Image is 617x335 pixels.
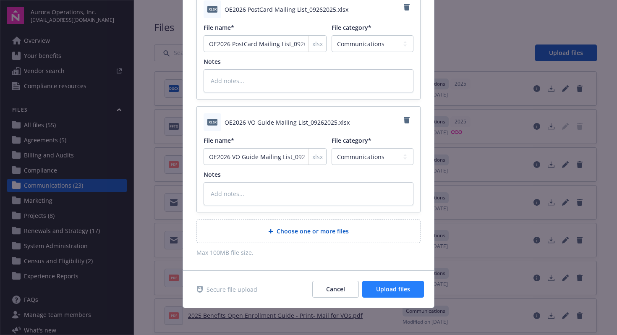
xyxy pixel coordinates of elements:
span: xlsx [312,152,323,161]
span: File name* [204,136,234,144]
span: OE2026 VO Guide Mailing List_09262025.xlsx [225,118,350,127]
input: Add file name... [204,35,327,52]
span: xlsx [207,119,217,125]
a: Remove [400,0,413,14]
span: File name* [204,24,234,31]
span: Secure file upload [207,285,257,294]
span: xlsx [312,39,323,48]
span: File category* [332,136,371,144]
span: Max 100MB file size. [196,248,421,257]
span: Notes [204,58,221,65]
span: Choose one or more files [277,227,349,236]
span: Notes [204,170,221,178]
button: Cancel [312,281,359,298]
button: Upload files [362,281,424,298]
div: Choose one or more files [196,219,421,243]
span: Cancel [326,285,345,293]
span: File category* [332,24,371,31]
span: xlsx [207,6,217,12]
input: Add file name... [204,148,327,165]
a: Remove [400,113,413,127]
span: OE2026 PostCard Mailing List_09262025.xlsx [225,5,348,14]
span: Upload files [376,285,410,293]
